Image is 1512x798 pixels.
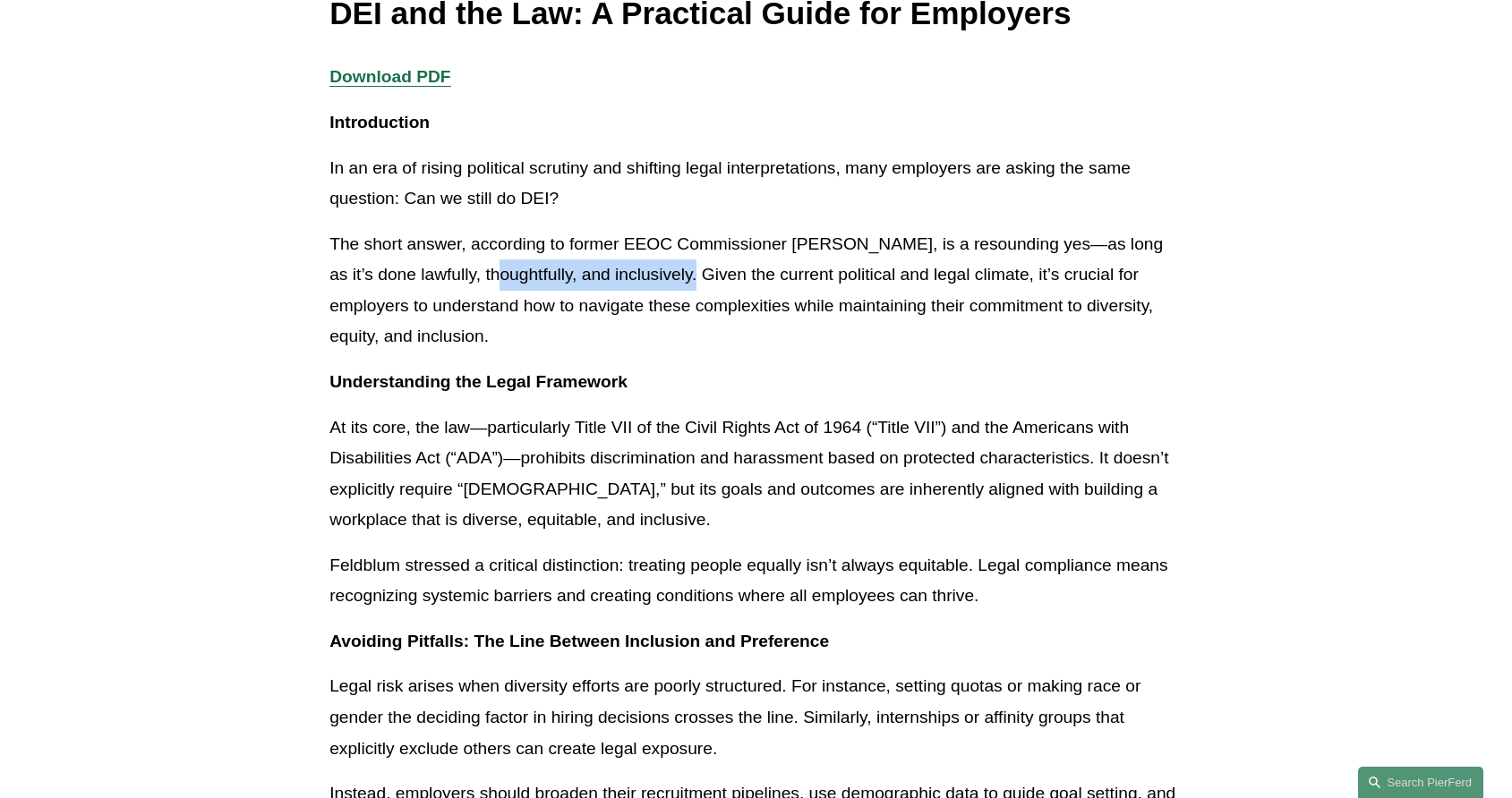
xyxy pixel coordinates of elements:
[329,229,1183,352] p: The short answer, according to former EEOC Commissioner [PERSON_NAME], is a resounding yes—as lon...
[1358,767,1483,798] a: Search this site
[329,632,829,650] strong: Avoiding Pitfalls: The Line Between Inclusion and Preference
[329,412,1183,536] p: At its core, the law—particularly Title VII of the Civil Rights Act of 1964 (“Title VII”) and the...
[329,153,1183,215] p: In an era of rising political scrutiny and shifting legal interpretations, many employers are ask...
[329,67,450,86] a: Download PDF
[329,372,628,391] strong: Understanding the Legal Framework
[329,113,430,132] strong: Introduction
[329,550,1183,612] p: Feldblum stressed a critical distinction: treating people equally isn’t always equitable. Legal c...
[329,671,1183,764] p: Legal risk arises when diversity efforts are poorly structured. For instance, setting quotas or m...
